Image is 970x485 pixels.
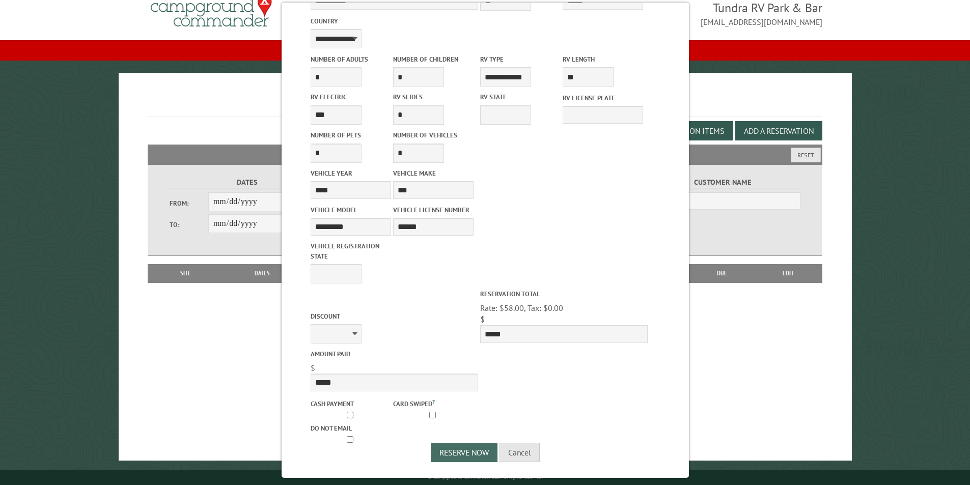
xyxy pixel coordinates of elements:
label: Vehicle Model [311,205,391,215]
span: $ [311,363,315,373]
button: Cancel [500,443,540,462]
label: Customer Name [645,177,800,188]
label: Reservation Total [480,289,648,299]
label: Vehicle Registration state [311,241,391,261]
label: Number of Children [393,54,474,64]
label: RV Type [480,54,561,64]
label: Amount paid [311,349,478,359]
label: RV Slides [393,92,474,102]
label: Do not email [311,423,391,433]
button: Edit Add-on Items [646,121,733,140]
span: Rate: $58.00, Tax: $0.00 [480,303,563,313]
label: RV State [480,92,561,102]
h1: Reservations [148,89,823,117]
label: Number of Pets [311,130,391,140]
th: Dates [219,264,306,282]
label: Card swiped [393,397,474,409]
label: Vehicle Year [311,168,391,178]
a: ? [432,398,435,405]
label: From: [170,198,208,208]
label: Dates [170,177,325,188]
th: Edit [754,264,823,282]
button: Reset [791,148,821,162]
label: Cash payment [311,399,391,409]
label: Vehicle Make [393,168,474,178]
label: RV Length [563,54,643,64]
label: RV License Plate [563,93,643,103]
h2: Filters [148,145,823,164]
th: Due [690,264,754,282]
label: To: [170,220,208,230]
small: © Campground Commander LLC. All rights reserved. [428,474,543,480]
label: Discount [311,311,478,321]
button: Reserve Now [431,443,497,462]
button: Add a Reservation [735,121,822,140]
span: $ [480,314,485,324]
label: Vehicle License Number [393,205,474,215]
label: RV Electric [311,92,391,102]
th: Site [153,264,219,282]
label: Number of Vehicles [393,130,474,140]
label: Number of Adults [311,54,391,64]
label: Country [311,16,478,26]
